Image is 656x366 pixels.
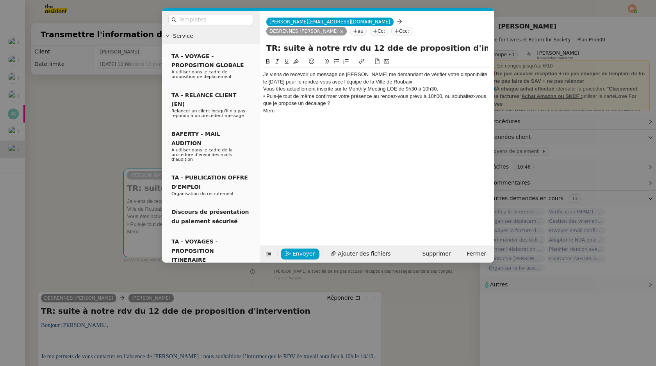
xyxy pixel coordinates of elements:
span: Organisation du recrutement [171,191,234,196]
button: Ajouter des fichiers [326,249,395,259]
span: Envoyer [292,249,315,258]
span: Supprimer [422,249,451,258]
span: A utiliser dans le cadre de proposition de déplacement [171,69,232,79]
div: Service [162,28,260,44]
span: Fermer [467,249,486,258]
div: • Puis-je tout de même confirmer votre présence au rendez-vous prévu à 10h00, ou souhaitez-vous q... [263,93,491,107]
input: Templates [178,15,249,24]
span: Relancer un client lorsqu'il n'a pas répondu à un précédent message [171,108,245,118]
span: Service [173,32,257,41]
nz-tag: Ccc: [391,27,412,36]
span: TA - PUBLICATION OFFRE D'EMPLOI [171,174,248,190]
nz-tag: au [350,27,367,36]
span: Discours de présentation du paiement sécurisé [171,209,249,224]
span: TA - VOYAGE - PROPOSITION GLOBALE [171,53,244,68]
span: A utiliser dans le cadre de la procédure d'envoi des mails d'audition [171,147,233,162]
div: Vous êtes actuellement inscrite sur le Monthly Meeting LOE de 9h30 à 10h30. [263,85,491,92]
span: TA - RELANCE CLIENT (EN) [171,92,237,107]
span: [PERSON_NAME][EMAIL_ADDRESS][DOMAIN_NAME] [269,19,390,25]
button: Fermer [462,249,491,259]
button: Envoyer [281,249,319,259]
div: Je viens de recevoir un message de [PERSON_NAME] me demandant de vérifier votre disponibilité le ... [263,71,491,85]
span: Ajouter des fichiers [338,249,390,258]
nz-tag: DESRENNES [PERSON_NAME] [266,27,347,36]
div: Merci [263,107,491,114]
span: TA - VOYAGES - PROPOSITION ITINERAIRE [171,238,217,263]
span: BAFERTY - MAIL AUDITION [171,131,220,146]
nz-tag: Cc: [370,27,388,36]
button: Supprimer [417,249,455,259]
input: Subject [266,42,488,54]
